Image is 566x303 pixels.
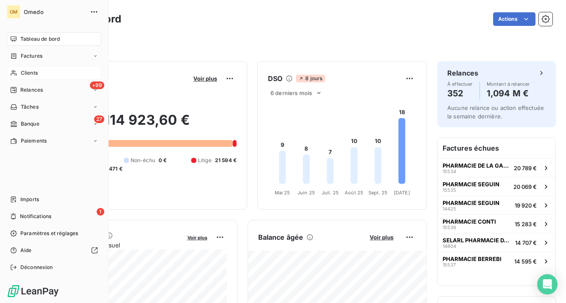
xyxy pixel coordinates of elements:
[21,103,39,111] span: Tâches
[443,237,512,244] span: SELARL PHARMACIE DALAYRAC
[48,112,237,137] h2: 1 114 923,60 €
[443,262,456,267] span: 15537
[513,183,537,190] span: 20 069 €
[24,8,85,15] span: Omedo
[187,235,207,241] span: Voir plus
[275,190,290,196] tspan: Mai 25
[438,177,555,196] button: PHARMACIE SEGUIN1553520 069 €
[296,75,325,82] span: 8 jours
[443,199,499,206] span: PHARMACIE SEGUIN
[514,165,537,171] span: 20 789 €
[7,244,101,257] a: Aide
[515,202,537,209] span: 19 920 €
[443,218,496,225] span: PHARMACIE CONTI
[515,221,537,227] span: 15 283 €
[345,190,363,196] tspan: Août 25
[20,230,78,237] span: Paramètres et réglages
[443,244,456,249] span: 14804
[438,252,555,270] button: PHARMACIE BERREBI1553714 595 €
[7,5,20,19] div: OM
[487,81,530,87] span: Montant à relancer
[20,35,60,43] span: Tableau de bord
[322,190,339,196] tspan: Juil. 25
[443,188,456,193] span: 15535
[370,234,393,241] span: Voir plus
[394,190,410,196] tspan: [DATE]
[443,181,499,188] span: PHARMACIE SEGUIN
[438,158,555,177] button: PHARMACIE DE LA GARE DE L'EST1553420 789 €
[447,68,478,78] h6: Relances
[21,137,47,145] span: Paiements
[90,81,104,89] span: +99
[443,206,456,211] span: 14425
[438,214,555,233] button: PHARMACIE CONTI1553615 283 €
[20,86,43,94] span: Relances
[438,233,555,252] button: SELARL PHARMACIE DALAYRAC1480414 707 €
[7,284,59,298] img: Logo LeanPay
[48,241,181,250] span: Chiffre d'affaires mensuel
[447,81,473,87] span: À effectuer
[443,169,456,174] span: 15534
[106,165,123,173] span: -471 €
[268,73,282,84] h6: DSO
[438,196,555,214] button: PHARMACIE SEGUIN1442519 920 €
[20,213,51,220] span: Notifications
[131,157,155,164] span: Non-échu
[20,247,32,254] span: Aide
[367,233,396,241] button: Voir plus
[258,232,304,242] h6: Balance âgée
[515,239,537,246] span: 14 707 €
[193,75,217,82] span: Voir plus
[215,157,237,164] span: 21 594 €
[20,196,39,203] span: Imports
[443,225,456,230] span: 15536
[21,120,39,128] span: Banque
[21,69,38,77] span: Clients
[191,75,220,82] button: Voir plus
[438,138,555,158] h6: Factures échues
[97,208,104,216] span: 1
[514,258,537,265] span: 14 595 €
[94,115,104,123] span: 27
[487,87,530,100] h4: 1,094 M €
[198,157,212,164] span: Litige
[185,233,210,241] button: Voir plus
[537,274,558,295] div: Open Intercom Messenger
[298,190,315,196] tspan: Juin 25
[270,90,312,96] span: 6 derniers mois
[493,12,535,26] button: Actions
[20,264,53,271] span: Déconnexion
[21,52,42,60] span: Factures
[368,190,388,196] tspan: Sept. 25
[447,104,544,120] span: Aucune relance ou action effectuée la semaine dernière.
[159,157,167,164] span: 0 €
[447,87,473,100] h4: 352
[443,255,502,262] span: PHARMACIE BERREBI
[443,162,510,169] span: PHARMACIE DE LA GARE DE L'EST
